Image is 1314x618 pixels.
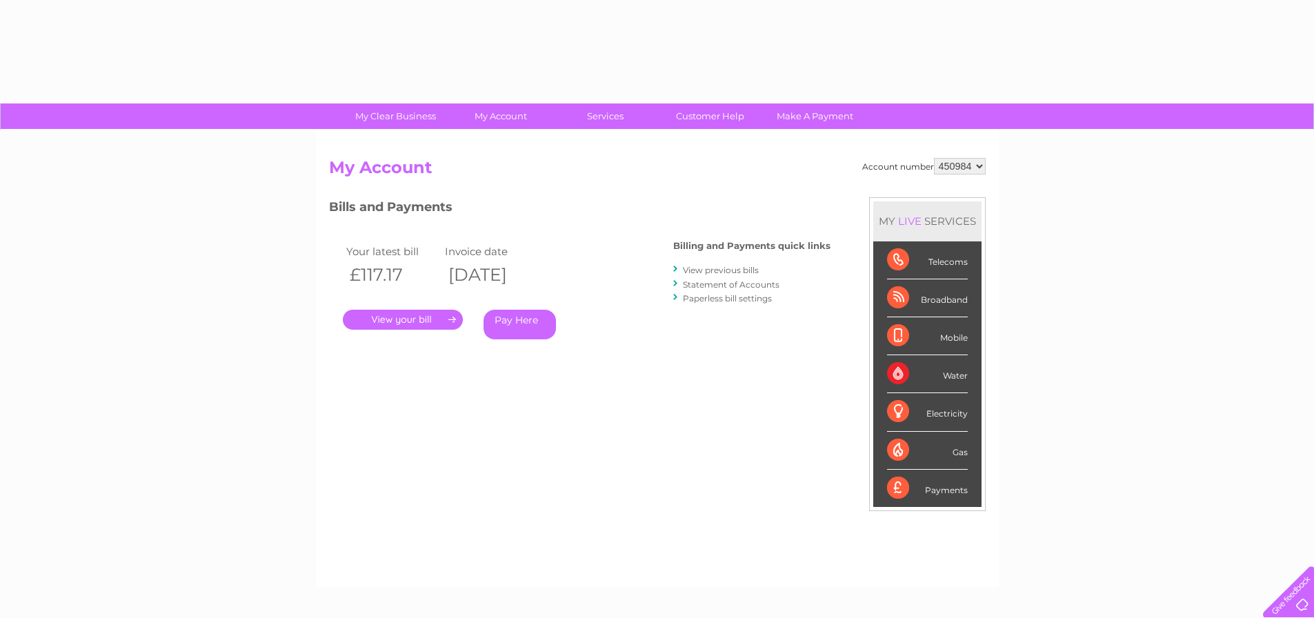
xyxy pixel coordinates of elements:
[343,261,442,289] th: £117.17
[873,201,982,241] div: MY SERVICES
[683,293,772,303] a: Paperless bill settings
[887,393,968,431] div: Electricity
[895,215,924,228] div: LIVE
[673,241,830,251] h4: Billing and Payments quick links
[887,432,968,470] div: Gas
[887,279,968,317] div: Broadband
[343,242,442,261] td: Your latest bill
[862,158,986,175] div: Account number
[329,197,830,221] h3: Bills and Payments
[484,310,556,339] a: Pay Here
[441,242,541,261] td: Invoice date
[339,103,452,129] a: My Clear Business
[887,355,968,393] div: Water
[887,317,968,355] div: Mobile
[887,241,968,279] div: Telecoms
[444,103,557,129] a: My Account
[758,103,872,129] a: Make A Payment
[441,261,541,289] th: [DATE]
[329,158,986,184] h2: My Account
[548,103,662,129] a: Services
[343,310,463,330] a: .
[887,470,968,507] div: Payments
[653,103,767,129] a: Customer Help
[683,265,759,275] a: View previous bills
[683,279,779,290] a: Statement of Accounts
